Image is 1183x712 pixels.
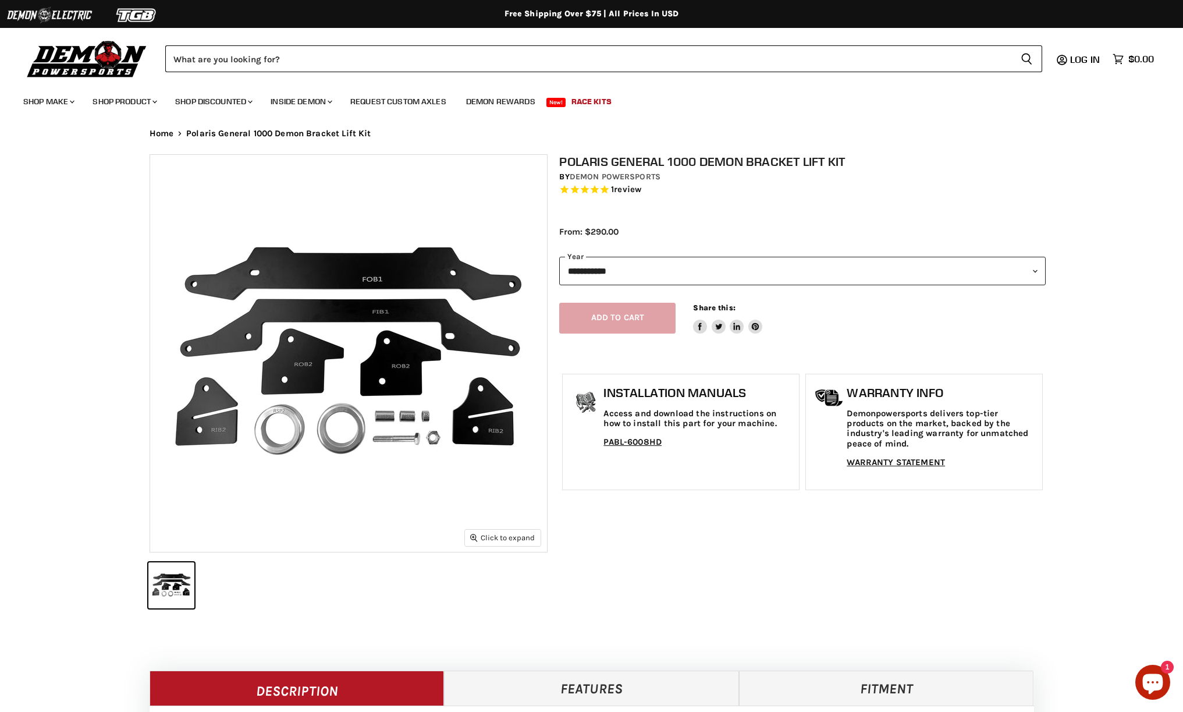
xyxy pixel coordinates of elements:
[23,38,151,79] img: Demon Powersports
[1107,51,1160,68] a: $0.00
[262,90,339,114] a: Inside Demon
[815,389,844,407] img: warranty-icon.png
[1132,665,1174,703] inbox-online-store-chat: Shopify online store chat
[559,184,1046,196] span: Rated 5.0 out of 5 stars 1 reviews
[693,303,762,334] aside: Share this:
[603,409,793,429] p: Access and download the instructions on how to install this part for your machine.
[6,4,93,26] img: Demon Electric Logo 2
[150,155,547,552] img: IMAGE
[847,386,1036,400] h1: Warranty Info
[1065,54,1107,65] a: Log in
[444,671,739,706] a: Features
[1070,54,1100,65] span: Log in
[1128,54,1154,65] span: $0.00
[559,257,1046,285] select: year
[165,45,1042,72] form: Product
[465,530,541,545] button: Click to expand
[563,90,620,114] a: Race Kits
[165,45,1011,72] input: Search
[611,184,641,194] span: 1 reviews
[126,129,1057,139] nav: Breadcrumbs
[470,533,535,542] span: Click to expand
[546,98,566,107] span: New!
[148,562,194,608] button: IMAGE thumbnail
[847,457,945,467] a: WARRANTY STATEMENT
[603,437,662,447] a: PABL-6008HD
[186,129,371,139] span: Polaris General 1000 Demon Bracket Lift Kit
[1011,45,1042,72] button: Search
[15,90,81,114] a: Shop Make
[457,90,544,114] a: Demon Rewards
[150,129,174,139] a: Home
[166,90,260,114] a: Shop Discounted
[150,671,445,706] a: Description
[559,154,1046,169] h1: Polaris General 1000 Demon Bracket Lift Kit
[15,85,1151,114] ul: Main menu
[570,172,660,182] a: Demon Powersports
[847,409,1036,449] p: Demonpowersports delivers top-tier products on the market, backed by the industry's leading warra...
[84,90,164,114] a: Shop Product
[342,90,455,114] a: Request Custom Axles
[93,4,180,26] img: TGB Logo 2
[603,386,793,400] h1: Installation Manuals
[739,671,1034,706] a: Fitment
[693,303,735,312] span: Share this:
[559,171,1046,183] div: by
[126,9,1057,19] div: Free Shipping Over $75 | All Prices In USD
[571,389,601,418] img: install_manual-icon.png
[614,184,641,194] span: review
[559,226,619,237] span: From: $290.00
